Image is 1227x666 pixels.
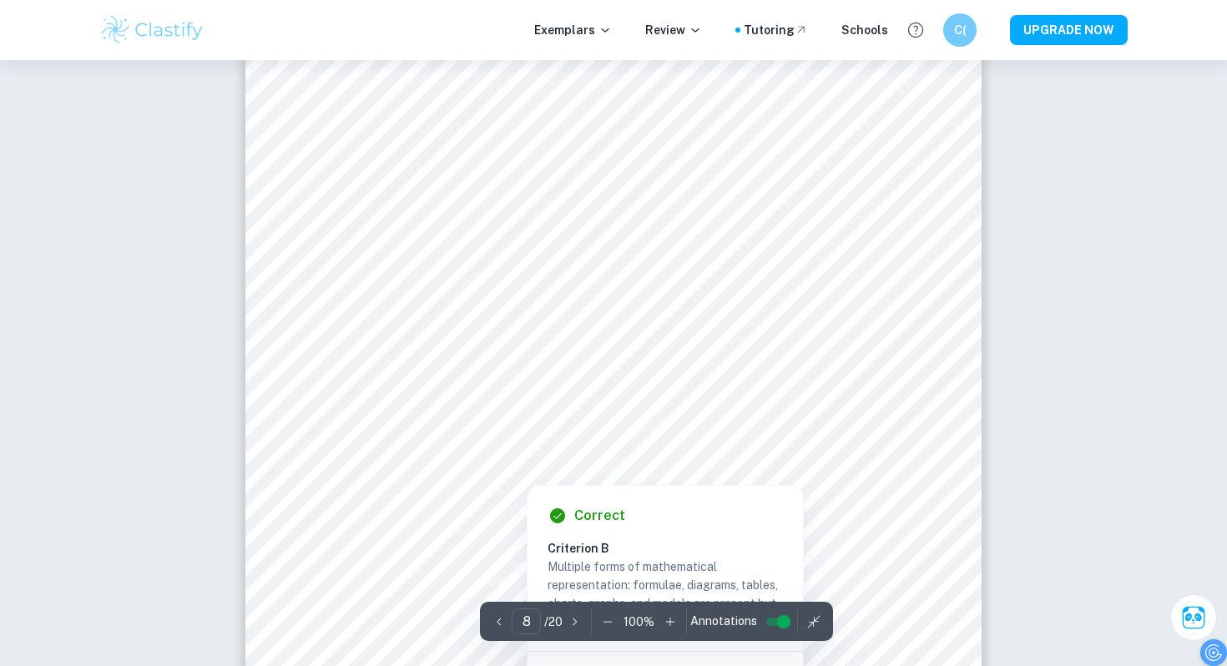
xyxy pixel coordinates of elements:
p: / 20 [544,613,563,631]
button: C( [943,13,977,47]
span: Annotations [690,613,757,630]
h6: Correct [574,506,625,526]
a: Schools [841,21,888,39]
h6: Criterion B [548,539,796,558]
p: 100 % [624,613,654,631]
h6: C( [951,21,970,39]
button: UPGRADE NOW [1010,15,1128,45]
button: Help and Feedback [901,16,930,44]
button: Ask Clai [1170,594,1217,641]
img: Clastify logo [99,13,205,47]
p: Multiple forms of mathematical representation: formulae, diagrams, tables, charts, graphs, and mo... [548,558,783,631]
p: Exemplars [534,21,612,39]
a: Tutoring [744,21,808,39]
p: Review [645,21,702,39]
